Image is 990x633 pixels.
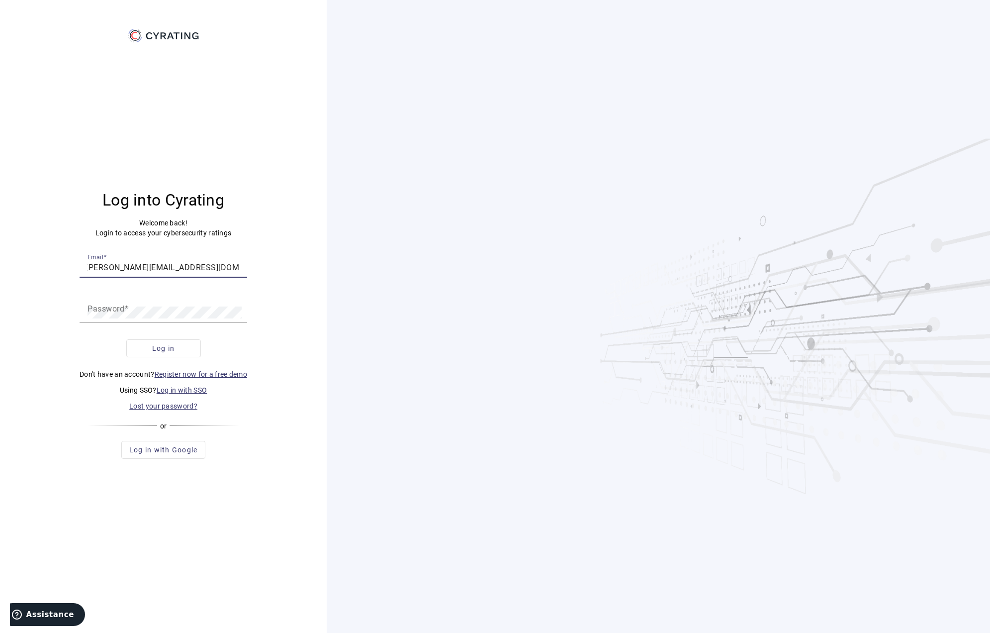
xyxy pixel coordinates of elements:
button: Log in with Google [121,441,206,459]
a: Lost your password? [129,402,197,410]
div: or [87,421,240,431]
p: Using SSO? [80,385,247,395]
button: Log in [126,339,201,357]
mat-label: Email [88,254,103,261]
p: Don't have an account? [80,369,247,379]
span: Log in [152,343,175,353]
g: CYRATING [146,32,199,39]
h3: Log into Cyrating [80,190,247,210]
iframe: Ouvre un widget dans lequel vous pouvez trouver plus d’informations [10,603,85,628]
p: Welcome back! Login to access your cybersecurity ratings [80,218,247,238]
mat-label: Password [88,304,124,314]
a: Log in with SSO [157,386,207,394]
span: Log in with Google [129,445,198,455]
a: Register now for a free demo [155,370,247,378]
